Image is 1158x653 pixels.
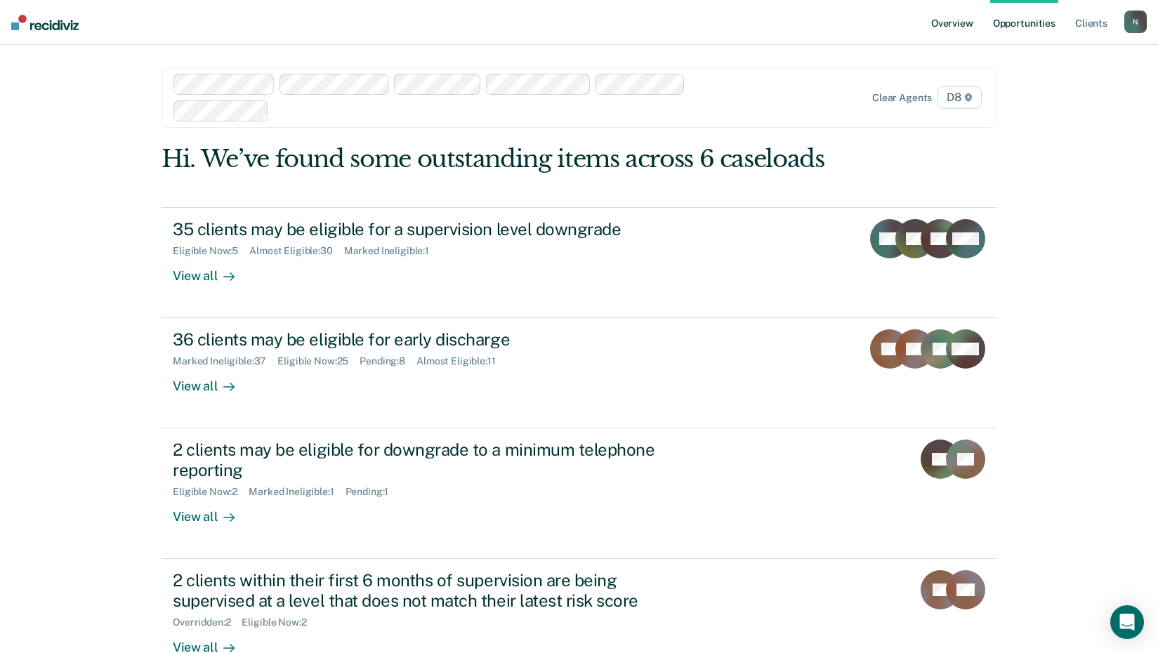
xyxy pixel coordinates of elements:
div: View all [173,256,251,284]
div: Marked Ineligible : 37 [173,355,277,367]
div: View all [173,367,251,395]
div: Pending : 8 [360,355,416,367]
div: 36 clients may be eligible for early discharge [173,329,666,350]
div: 35 clients may be eligible for a supervision level downgrade [173,219,666,239]
a: 36 clients may be eligible for early dischargeMarked Ineligible:37Eligible Now:25Pending:8Almost ... [162,318,996,428]
div: Marked Ineligible : 1 [249,486,345,498]
div: Eligible Now : 25 [277,355,360,367]
div: 2 clients within their first 6 months of supervision are being supervised at a level that does no... [173,570,666,611]
div: Pending : 1 [346,486,400,498]
div: Clear agents [872,92,932,104]
div: Eligible Now : 5 [173,245,249,257]
div: Marked Ineligible : 1 [344,245,440,257]
div: Almost Eligible : 11 [416,355,507,367]
div: Eligible Now : 2 [173,486,249,498]
div: Almost Eligible : 30 [249,245,344,257]
div: Hi. We’ve found some outstanding items across 6 caseloads [162,145,829,173]
div: Overridden : 2 [173,616,242,628]
div: View all [173,498,251,525]
span: D8 [937,86,982,109]
a: 2 clients may be eligible for downgrade to a minimum telephone reportingEligible Now:2Marked Inel... [162,428,996,559]
a: 35 clients may be eligible for a supervision level downgradeEligible Now:5Almost Eligible:30Marke... [162,207,996,318]
div: Open Intercom Messenger [1110,605,1144,639]
img: Recidiviz [11,15,79,30]
button: N [1124,11,1147,33]
div: 2 clients may be eligible for downgrade to a minimum telephone reporting [173,440,666,480]
div: Eligible Now : 2 [242,616,317,628]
